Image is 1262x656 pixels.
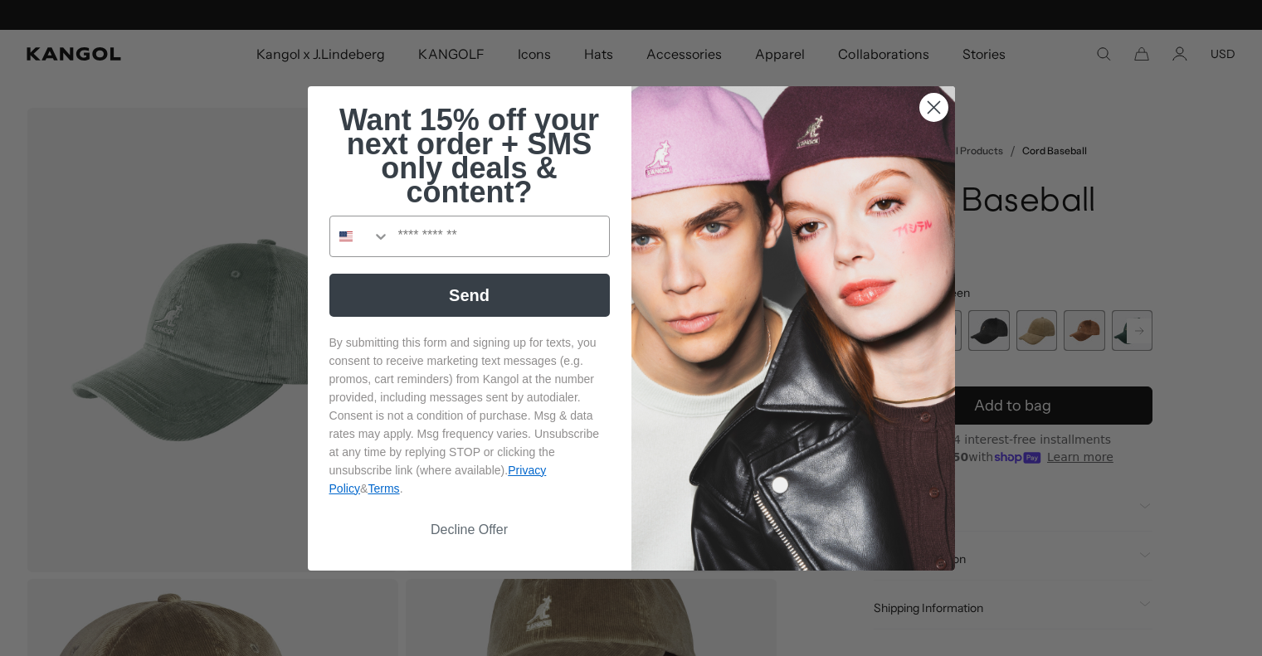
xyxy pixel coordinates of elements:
[329,274,610,317] button: Send
[330,216,390,256] button: Search Countries
[368,482,399,495] a: Terms
[329,333,610,498] p: By submitting this form and signing up for texts, you consent to receive marketing text messages ...
[919,93,948,122] button: Close dialog
[329,514,610,546] button: Decline Offer
[339,230,353,243] img: United States
[631,86,955,571] img: 4fd34567-b031-494e-b820-426212470989.jpeg
[339,103,599,209] span: Want 15% off your next order + SMS only deals & content?
[390,216,609,256] input: Phone Number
